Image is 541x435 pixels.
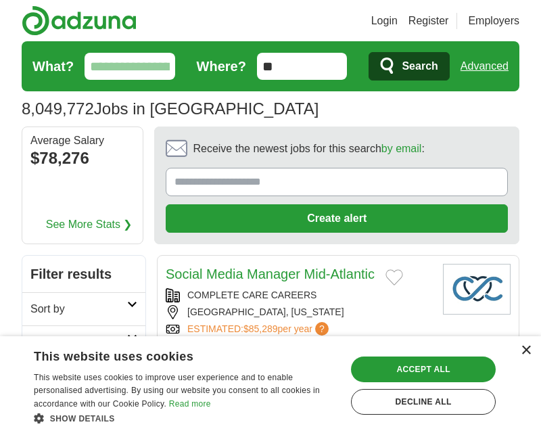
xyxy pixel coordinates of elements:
div: $78,276 [30,146,135,170]
span: $85,289 [243,323,278,334]
h2: Filter results [22,256,145,292]
span: Search [402,53,438,80]
a: ESTIMATED:$85,289per year? [187,322,331,336]
span: This website uses cookies to improve user experience and to enable personalised advertising. By u... [34,373,320,409]
span: Receive the newest jobs for this search : [193,141,424,157]
div: Average Salary [30,135,135,146]
a: by email [381,143,422,154]
span: Show details [50,414,115,423]
a: Register [408,13,449,29]
div: This website uses cookies [34,344,304,365]
div: Accept all [351,357,496,382]
button: Add to favorite jobs [385,269,403,285]
a: Date posted [22,325,145,359]
a: Read more, opens a new window [169,399,211,409]
a: Sort by [22,292,145,325]
button: Create alert [166,204,508,233]
button: Search [369,52,449,81]
div: Decline all [351,389,496,415]
a: Employers [468,13,519,29]
span: ? [315,322,329,336]
a: Social Media Manager Mid-Atlantic [166,267,375,281]
div: COMPLETE CARE CAREERS [166,288,432,302]
img: Adzuna logo [22,5,137,36]
img: Company logo [443,264,511,315]
h2: Date posted [30,334,127,350]
a: See More Stats ❯ [46,216,133,233]
h1: Jobs in [GEOGRAPHIC_DATA] [22,99,319,118]
label: What? [32,56,74,76]
div: Show details [34,411,337,425]
label: Where? [197,56,246,76]
a: Advanced [461,53,509,80]
a: Login [371,13,398,29]
h2: Sort by [30,301,127,317]
div: [GEOGRAPHIC_DATA], [US_STATE] [166,305,432,319]
div: Close [521,346,531,356]
span: 8,049,772 [22,97,94,121]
